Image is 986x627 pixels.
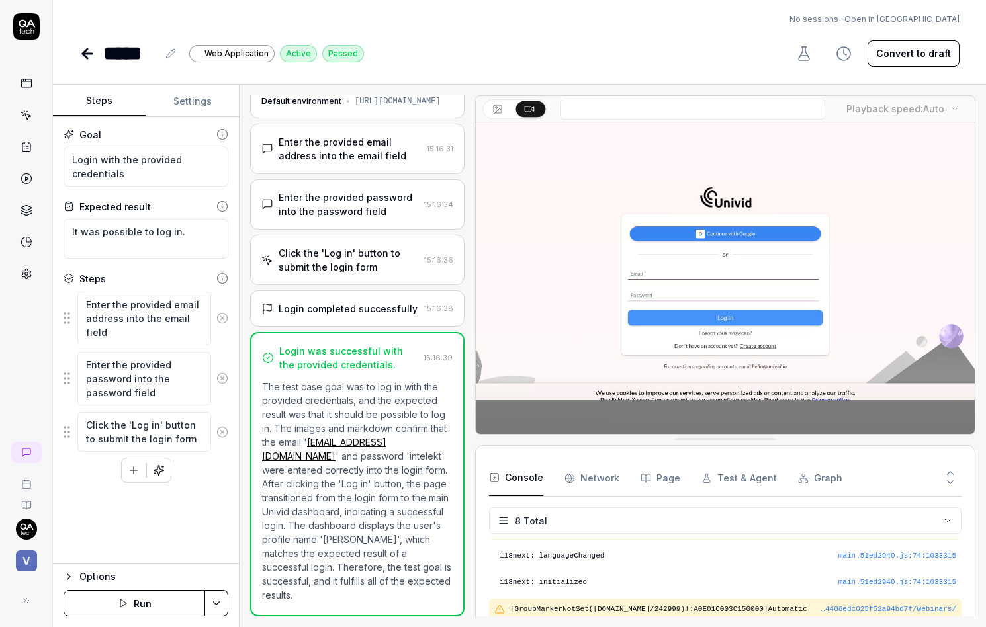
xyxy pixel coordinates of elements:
div: [URL][DOMAIN_NAME] [355,95,441,107]
span: No sessions - [789,14,844,24]
button: Settings [146,85,240,117]
a: New conversation [11,442,42,463]
button: Run [64,590,205,616]
button: Page [641,460,680,497]
div: Expected result [79,200,151,214]
div: Login completed successfully [279,302,418,315]
pre: i18next: initialized [500,577,956,588]
div: Options [79,569,228,585]
button: main.51ed2940.js:74:1033315 [838,550,956,562]
a: Book a call with us [5,468,47,489]
button: Remove step [211,419,233,445]
button: V [5,540,47,574]
time: 15:16:38 [424,304,453,313]
button: main.51ed2940.js:74:1033315 [838,577,956,588]
pre: [GroupMarkerNotSet([DOMAIN_NAME]/242999)!:A0E01C003C150000]Automatic fallback to software WebGL h... [510,604,821,626]
div: Playback speed: [846,102,944,116]
div: Goal [79,128,101,142]
div: Click the 'Log in' button to submit the login form [279,246,419,274]
div: Suggestions [64,411,228,452]
img: 7ccf6c19-61ad-4a6c-8811-018b02a1b829.jpg [16,519,37,540]
button: Console [489,460,543,497]
button: Remove step [211,305,233,331]
button: Network [564,460,619,497]
a: [EMAIL_ADDRESS][DOMAIN_NAME] [262,437,386,462]
button: Options [64,569,228,585]
span: V [16,550,37,571]
pre: i18next: languageChanged [500,550,956,562]
button: Steps [53,85,146,117]
div: Suggestions [64,351,228,406]
button: Remove step [211,365,233,392]
div: Login was successful with the provided credentials. [279,344,418,372]
time: 15:16:34 [424,200,453,209]
time: 15:16:39 [424,353,453,362]
div: Default environment [261,95,341,107]
span: Web Application [204,48,269,60]
div: main.51ed2940.js : 74 : 1033315 [838,577,956,588]
time: 15:16:31 [427,144,453,153]
a: Documentation [5,489,47,511]
a: No sessions -Open in [GEOGRAPHIC_DATA] [789,13,960,25]
button: Test & Agent [701,460,777,497]
div: Suggestions [64,291,228,346]
div: main.51ed2940.js : 74 : 1033315 [838,550,956,562]
button: Graph [798,460,842,497]
button: View version history [828,40,860,67]
p: The test case goal was to log in with the provided credentials, and the expected result was that ... [262,380,453,602]
div: Enter the provided email address into the email field [279,135,422,163]
div: Passed [322,45,364,62]
div: Steps [79,272,106,286]
a: Web Application [189,44,275,62]
button: …4406edc025f52a94bd7f/webinars/ [821,604,956,615]
button: Convert to draft [868,40,960,67]
time: 15:16:36 [424,255,453,265]
div: Enter the provided password into the password field [279,190,419,218]
div: Active [280,45,317,62]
